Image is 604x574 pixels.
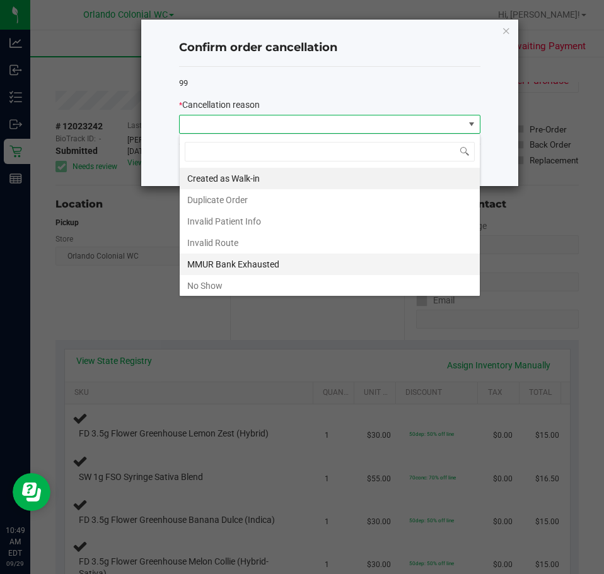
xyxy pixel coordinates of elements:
[180,168,480,189] li: Created as Walk-in
[180,275,480,296] li: No Show
[180,189,480,211] li: Duplicate Order
[502,23,511,38] button: Close
[179,40,480,56] h4: Confirm order cancellation
[180,211,480,232] li: Invalid Patient Info
[182,100,260,110] span: Cancellation reason
[180,254,480,275] li: MMUR Bank Exhausted
[179,78,188,88] span: 99
[13,473,50,511] iframe: Resource center
[180,232,480,254] li: Invalid Route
